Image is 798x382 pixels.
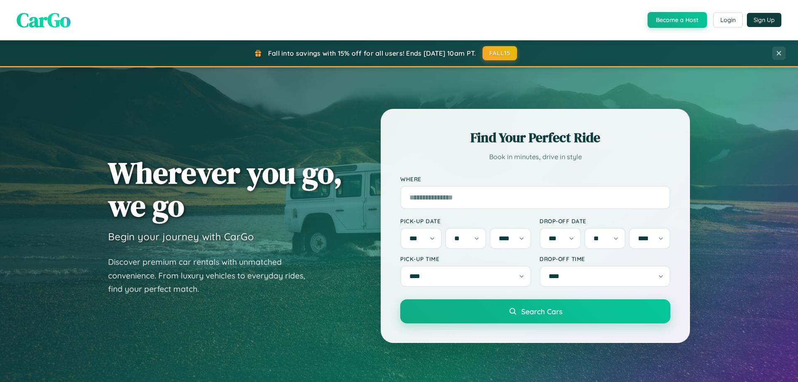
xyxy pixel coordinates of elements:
h1: Wherever you go, we go [108,156,342,222]
button: FALL15 [483,46,517,60]
button: Become a Host [648,12,707,28]
span: Fall into savings with 15% off for all users! Ends [DATE] 10am PT. [268,49,476,57]
label: Pick-up Date [400,217,531,224]
h2: Find Your Perfect Ride [400,128,670,147]
label: Pick-up Time [400,255,531,262]
p: Discover premium car rentals with unmatched convenience. From luxury vehicles to everyday rides, ... [108,255,316,296]
label: Drop-off Date [539,217,670,224]
button: Login [713,12,743,27]
h3: Begin your journey with CarGo [108,230,254,243]
span: CarGo [17,6,71,34]
span: Search Cars [521,307,562,316]
button: Search Cars [400,299,670,323]
label: Drop-off Time [539,255,670,262]
label: Where [400,175,670,182]
p: Book in minutes, drive in style [400,151,670,163]
button: Sign Up [747,13,781,27]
